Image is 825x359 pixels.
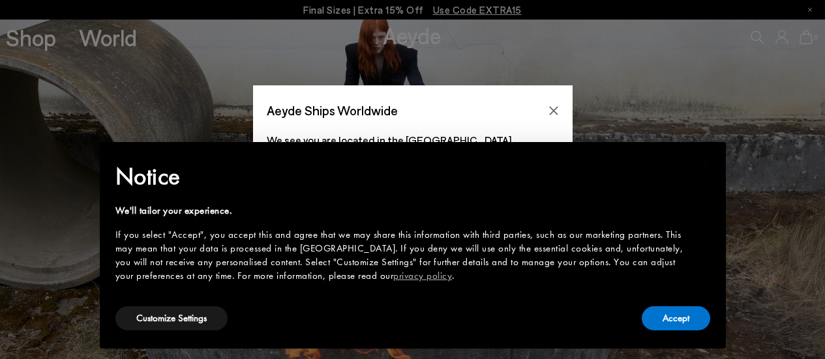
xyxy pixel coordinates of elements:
span: Aeyde Ships Worldwide [267,99,398,122]
button: Customize Settings [115,306,228,330]
div: We'll tailor your experience. [115,204,689,218]
button: Accept [642,306,710,330]
button: Close [544,101,563,121]
h2: Notice [115,160,689,194]
span: × [700,151,709,171]
div: If you select "Accept", you accept this and agree that we may share this information with third p... [115,228,689,283]
button: Close this notice [689,146,721,177]
a: privacy policy [393,269,452,282]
